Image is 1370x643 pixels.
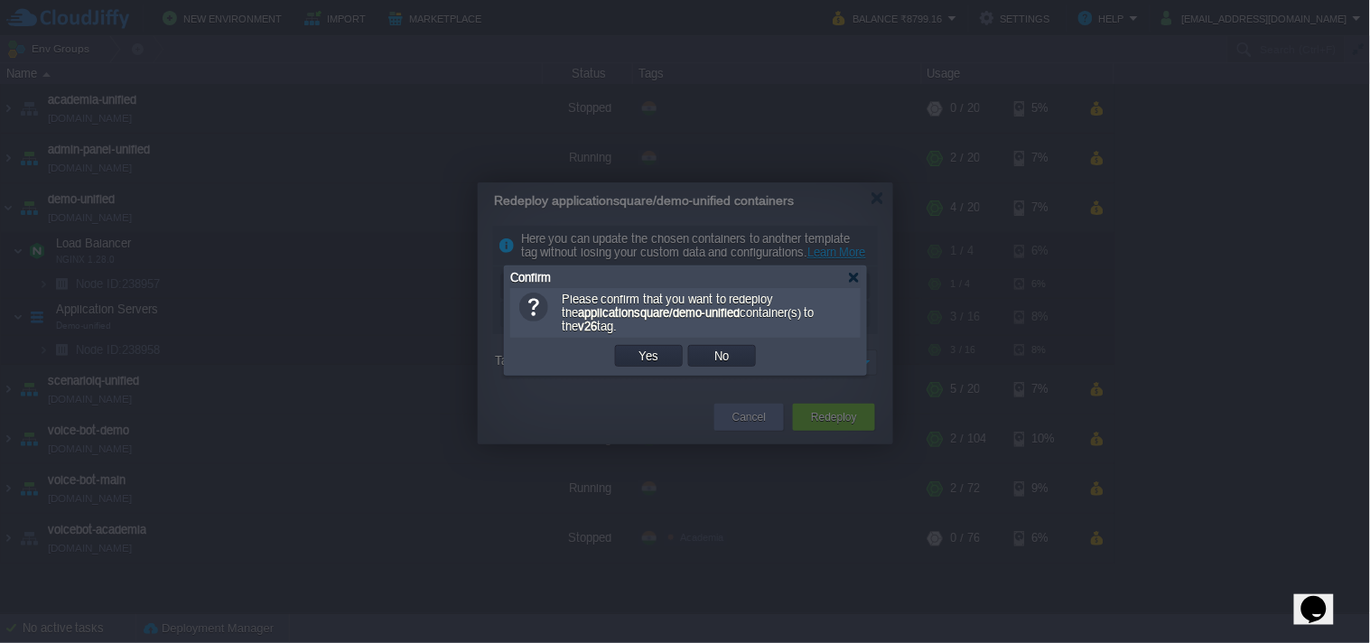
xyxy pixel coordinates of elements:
b: v26 [578,320,597,333]
span: Please confirm that you want to redeploy the container(s) to the tag. [562,293,815,333]
span: Confirm [510,271,551,284]
button: Yes [634,348,665,364]
b: applicationsquare/demo-unified [578,306,740,320]
button: No [710,348,735,364]
iframe: chat widget [1294,571,1352,625]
